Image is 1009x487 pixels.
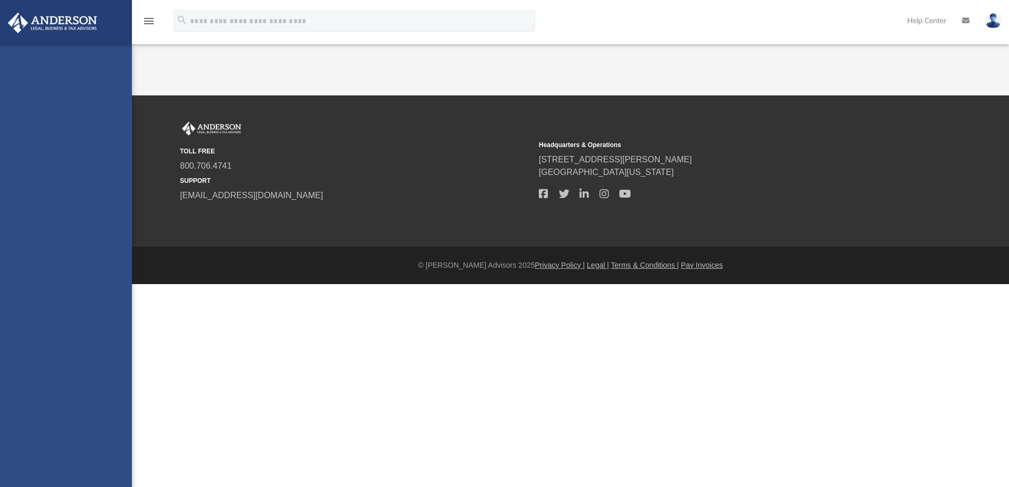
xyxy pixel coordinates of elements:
img: Anderson Advisors Platinum Portal [5,13,100,33]
a: [STREET_ADDRESS][PERSON_NAME] [539,155,692,164]
img: Anderson Advisors Platinum Portal [180,122,243,135]
a: Legal | [587,261,609,269]
a: menu [142,20,155,27]
img: User Pic [985,13,1001,28]
small: Headquarters & Operations [539,140,890,150]
a: Pay Invoices [681,261,722,269]
small: TOLL FREE [180,147,531,156]
i: menu [142,15,155,27]
a: [GEOGRAPHIC_DATA][US_STATE] [539,168,674,177]
a: [EMAIL_ADDRESS][DOMAIN_NAME] [180,191,323,200]
small: SUPPORT [180,176,531,186]
a: 800.706.4741 [180,161,232,170]
a: Terms & Conditions | [611,261,679,269]
div: © [PERSON_NAME] Advisors 2025 [132,260,1009,271]
a: Privacy Policy | [535,261,585,269]
i: search [176,14,188,26]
